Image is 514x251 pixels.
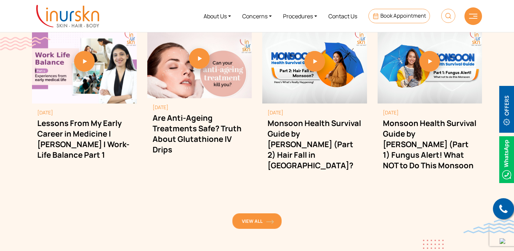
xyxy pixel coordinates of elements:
small: [DATE] [153,103,247,111]
h2: Monsoon Health Survival Guide by [PERSON_NAME] (Part 1) Fungus Alert! What NOT to Do This Monsoon [383,118,477,171]
img: inurskn-logo [36,5,99,27]
small: [DATE] [383,109,477,116]
a: Whatsappicon [499,155,514,163]
img: offerBt [499,86,514,133]
img: orange-arrow [266,220,274,224]
img: HeaderSearch [441,9,455,23]
img: bluewave [463,219,514,233]
span: View All [242,218,272,224]
small: [DATE] [268,109,362,116]
a: About Us [198,3,237,29]
a: Contact Us [323,3,363,29]
div: 2 / 4 [147,25,252,170]
span: Book Appointment [380,12,426,19]
div: 4 / 4 [378,25,482,186]
a: Book Appointment [368,9,430,23]
h2: Are Anti-Ageing Treatments Safe? Truth About Glutathione IV Drips [153,113,247,155]
img: Whatsappicon [499,136,514,183]
a: View Allorange-arrow [232,213,282,229]
a: Concerns [237,3,277,29]
h2: Monsoon Health Survival Guide by [PERSON_NAME] (Part 2) Hair Fall in [GEOGRAPHIC_DATA]? [268,118,362,171]
img: hamLine.svg [469,14,477,19]
div: 1 / 4 [32,25,137,175]
small: [DATE] [37,109,131,116]
h2: Lessons From My Early Career in Medicine | [PERSON_NAME] | Work-Life Balance Part 1 [37,118,131,160]
img: up-blue-arrow.svg [500,238,505,244]
a: Procedures [277,3,323,29]
div: 3 / 4 [262,25,367,186]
